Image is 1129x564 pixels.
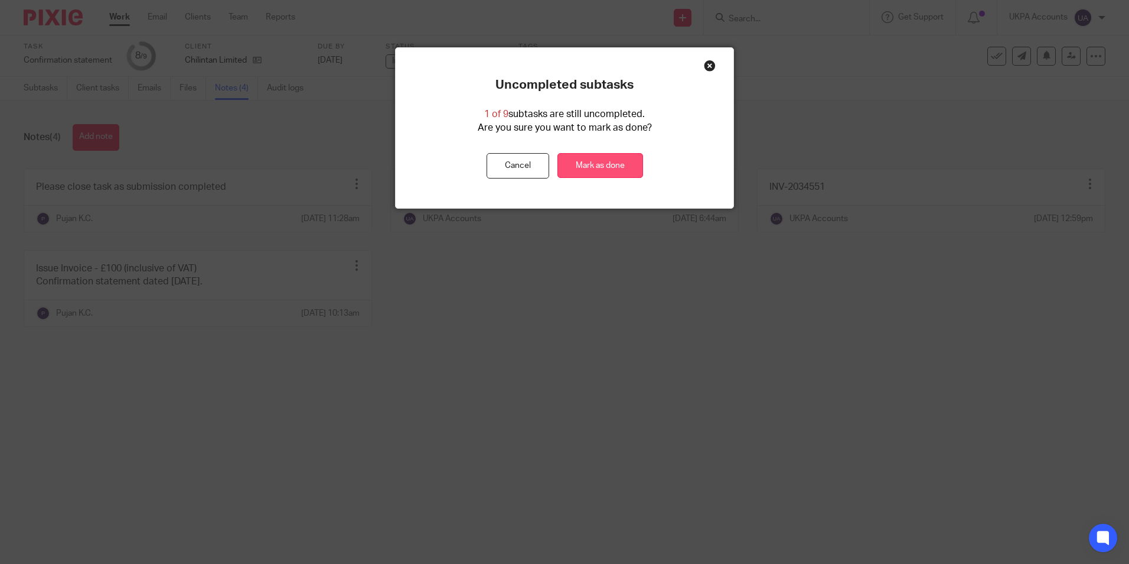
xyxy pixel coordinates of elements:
[557,153,643,179] a: Mark as done
[484,109,508,119] span: 1 of 9
[495,77,634,93] p: Uncompleted subtasks
[478,121,652,135] p: Are you sure you want to mark as done?
[704,60,716,72] div: Close this dialog window
[487,153,549,179] button: Cancel
[484,108,645,121] p: subtasks are still uncompleted.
